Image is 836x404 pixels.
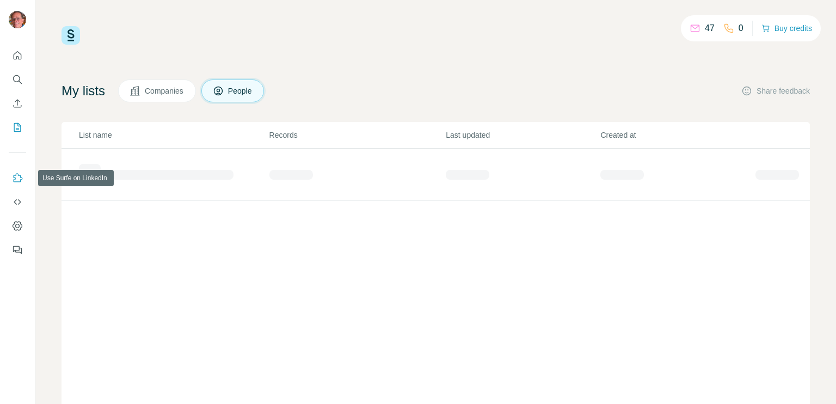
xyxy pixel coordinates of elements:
[145,85,185,96] span: Companies
[9,94,26,113] button: Enrich CSV
[9,240,26,260] button: Feedback
[9,11,26,28] img: Avatar
[9,216,26,236] button: Dashboard
[446,130,599,140] p: Last updated
[228,85,253,96] span: People
[9,118,26,137] button: My lists
[761,21,812,36] button: Buy credits
[9,46,26,65] button: Quick start
[269,130,445,140] p: Records
[9,192,26,212] button: Use Surfe API
[741,85,810,96] button: Share feedback
[705,22,715,35] p: 47
[9,168,26,188] button: Use Surfe on LinkedIn
[600,130,754,140] p: Created at
[9,70,26,89] button: Search
[79,130,268,140] p: List name
[62,26,80,45] img: Surfe Logo
[739,22,743,35] p: 0
[62,82,105,100] h4: My lists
